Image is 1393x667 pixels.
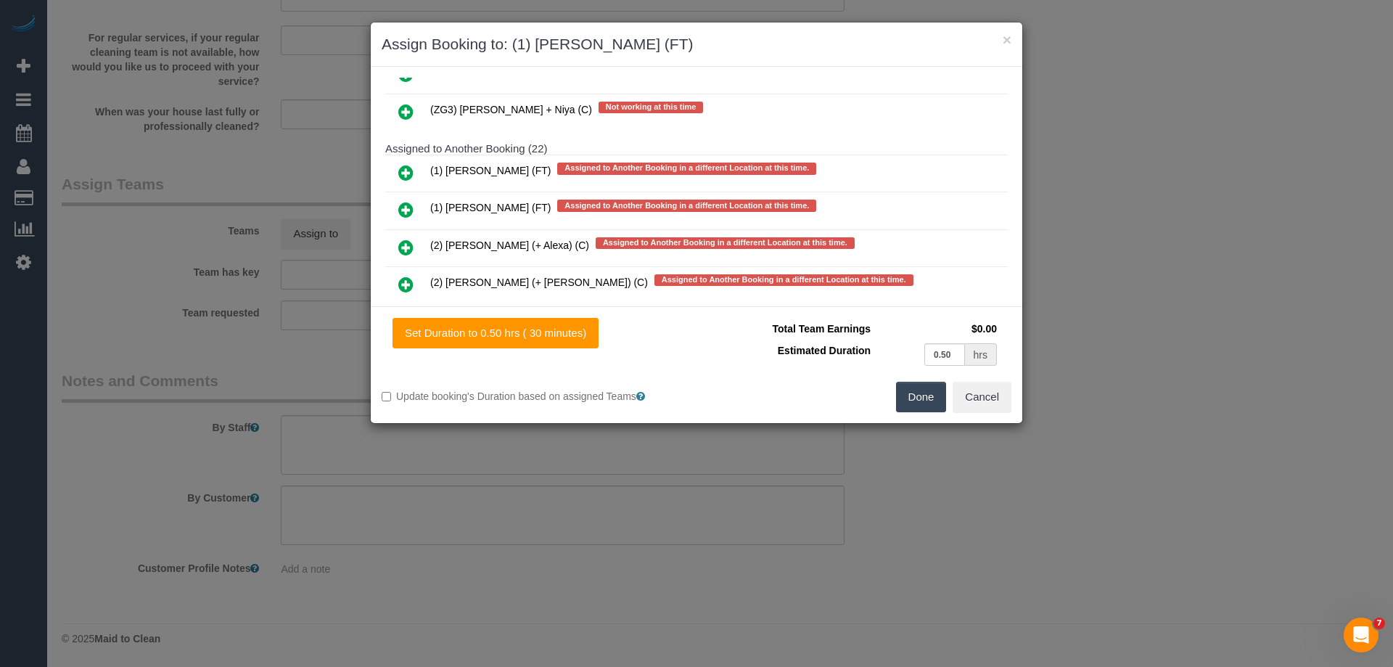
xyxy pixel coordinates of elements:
span: Assigned to Another Booking in a different Location at this time. [654,274,913,286]
label: Update booking's Duration based on assigned Teams [382,389,686,404]
td: $0.00 [874,318,1000,340]
input: Update booking's Duration based on assigned Teams [382,392,391,401]
div: hrs [965,343,997,366]
iframe: Intercom live chat [1344,618,1378,652]
span: (2) [PERSON_NAME] (+ Alexa) (C) [430,240,589,251]
span: Assigned to Another Booking in a different Location at this time. [557,163,816,174]
h3: Assign Booking to: (1) [PERSON_NAME] (FT) [382,33,1011,55]
button: Cancel [953,382,1011,412]
span: Assigned to Another Booking in a different Location at this time. [596,237,855,249]
span: 7 [1373,618,1385,629]
span: Estimated Duration [778,345,871,356]
button: Done [896,382,947,412]
span: Assigned to Another Booking in a different Location at this time. [557,200,816,211]
td: Total Team Earnings [707,318,874,340]
span: (1) [PERSON_NAME] (FT) [430,202,551,214]
button: Set Duration to 0.50 hrs ( 30 minutes) [393,318,599,348]
span: (2) [PERSON_NAME] (+ [PERSON_NAME]) (C) [430,277,648,288]
span: (ZG3) [PERSON_NAME] (C) [430,67,560,78]
h4: Assigned to Another Booking (22) [385,143,1008,155]
span: (ZG3) [PERSON_NAME] + Niya (C) [430,104,592,115]
button: × [1003,32,1011,47]
span: (1) [PERSON_NAME] (FT) [430,165,551,177]
span: Not working at this time [599,102,704,113]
